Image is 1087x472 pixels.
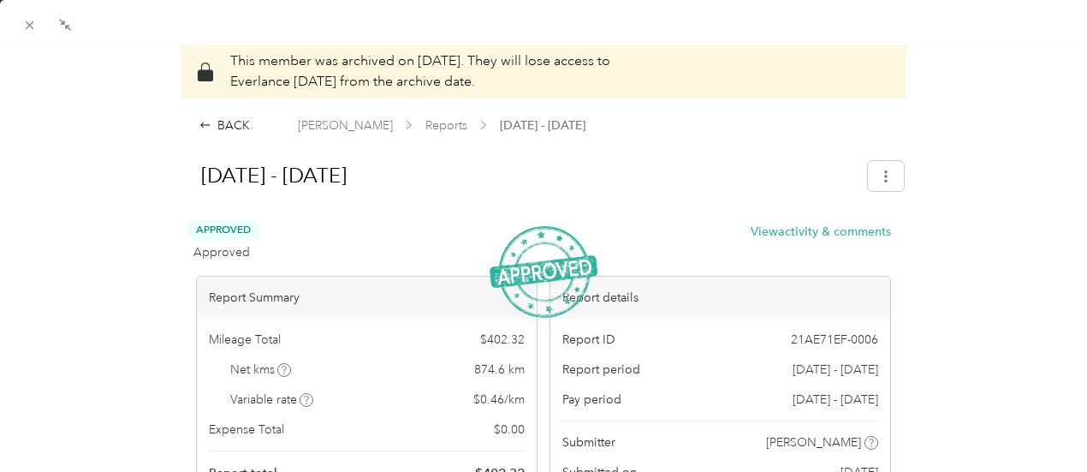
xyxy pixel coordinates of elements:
[766,433,861,451] span: [PERSON_NAME]
[500,117,585,134] span: [DATE] - [DATE]
[197,277,537,319] div: Report Summary
[474,361,525,379] span: 874.6 km
[425,117,467,134] span: Reports
[991,376,1087,472] iframe: Everlance-gr Chat Button Frame
[230,391,314,409] span: Variable rate
[199,117,250,134] div: BACK
[230,51,610,93] p: This member was archived on [DATE] .
[793,391,878,409] span: [DATE] - [DATE]
[791,331,878,349] span: 21AE71EF-0006
[751,223,891,241] button: Viewactivity & comments
[209,331,281,349] span: Mileage Total
[793,361,878,379] span: [DATE] - [DATE]
[562,433,615,451] span: Submitter
[562,361,640,379] span: Report period
[494,421,525,439] span: $ 0.00
[480,331,525,349] span: $ 402.32
[562,331,615,349] span: Report ID
[230,361,292,379] span: Net kms
[473,391,525,409] span: $ 0.46 / km
[193,243,250,261] span: Approved
[490,226,597,318] img: ApprovedStamp
[562,391,621,409] span: Pay period
[550,277,890,319] div: Report details
[298,117,393,134] span: [PERSON_NAME]
[230,52,610,90] span: They will lose access to Everlance [DATE] from the archive date.
[183,155,857,196] h1: Jun 1 - 30, 2025
[187,220,260,240] span: Approved
[209,421,284,439] span: Expense Total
